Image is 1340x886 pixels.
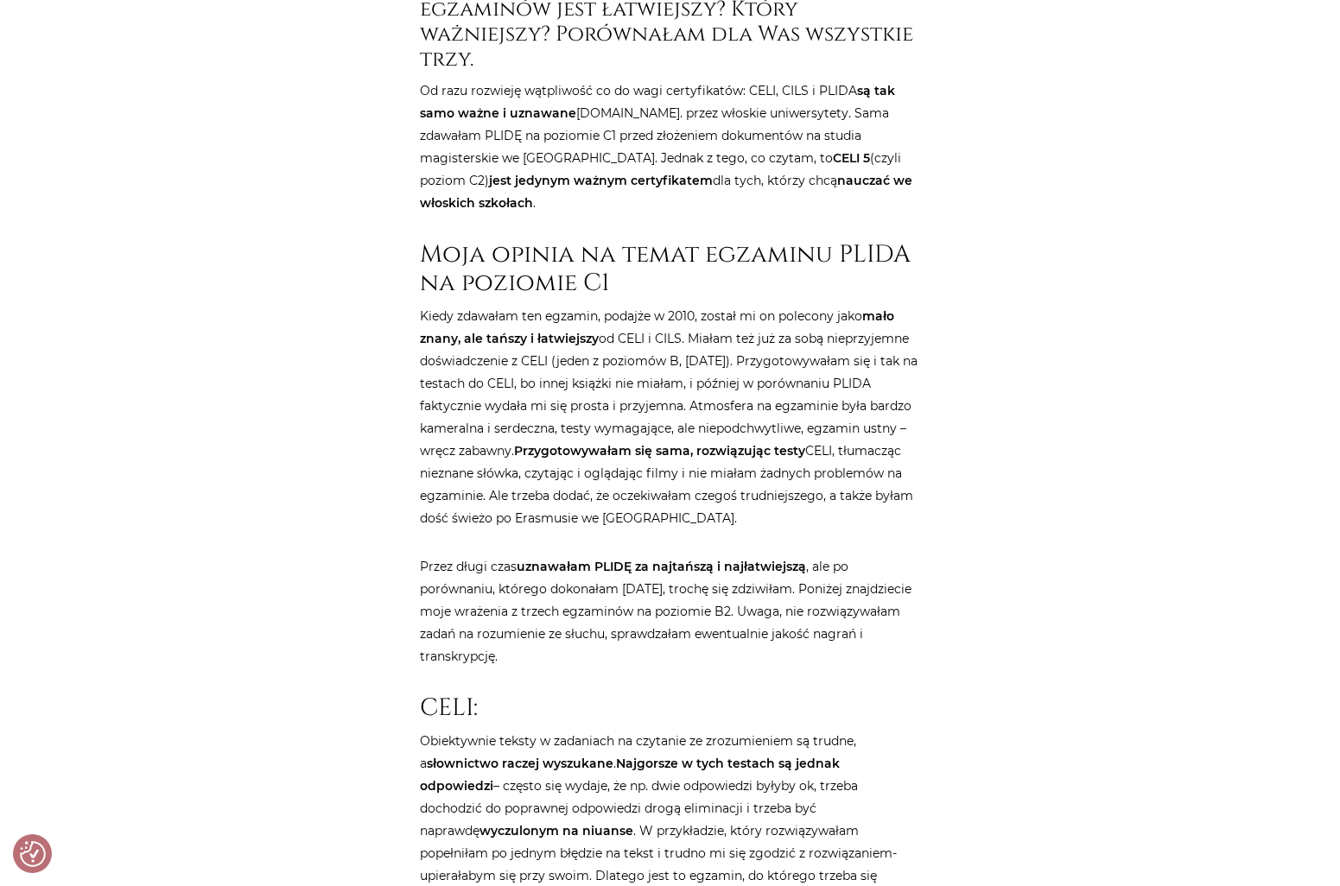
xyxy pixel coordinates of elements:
[420,693,921,723] h2: CELI:
[420,555,921,668] p: Przez długi czas , ale po porównaniu, którego dokonałam [DATE], trochę się zdziwiłam. Poniżej zna...
[20,841,46,867] button: Preferencje co do zgód
[427,756,613,771] strong: słownictwo raczej wyszukane
[420,173,912,211] strong: nauczać we włoskich szkołach
[479,823,633,839] strong: wyczulonym na niuanse
[420,305,921,529] p: Kiedy zdawałam ten egzamin, podajże w 2010, został mi on polecony jako od CELI i CILS. Miałam też...
[517,559,806,574] strong: uznawałam PLIDĘ za najtańszą i najłatwiejszą
[833,150,870,166] strong: CELI 5
[489,173,713,188] strong: jest jedynym ważnym certyfikatem
[420,756,840,794] strong: Najgorsze w tych testach są jednak odpowiedzi
[20,841,46,867] img: Revisit consent button
[514,443,805,459] strong: Przygotowywałam się sama, rozwiązując testy
[420,240,921,298] h2: Moja opinia na temat egzaminu PLIDA na poziomie C1
[420,83,895,121] strong: są tak samo ważne i uznawane
[420,79,921,214] p: Od razu rozwieję wątpliwość co do wagi certyfikatów: CELI, CILS i PLIDA [DOMAIN_NAME]. przez włos...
